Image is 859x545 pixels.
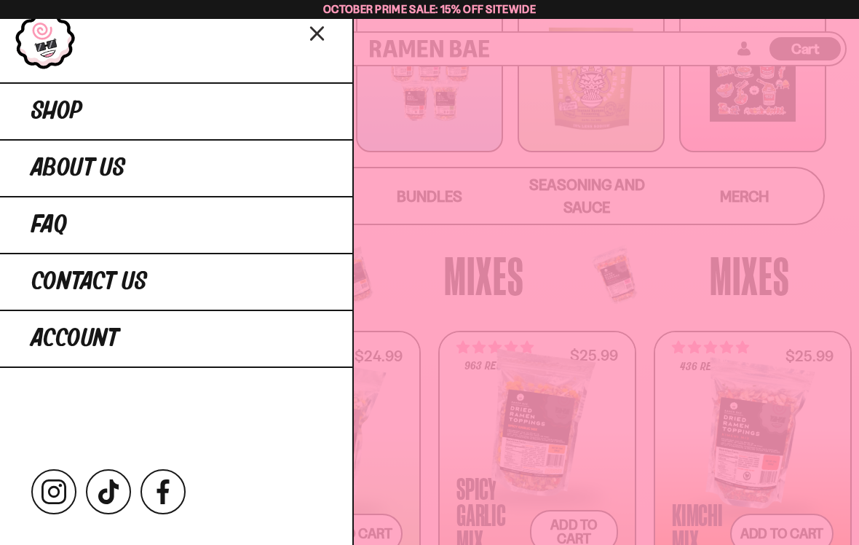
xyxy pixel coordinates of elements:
span: Account [31,326,119,352]
button: Close menu [305,20,330,45]
span: Shop [31,98,82,125]
span: About Us [31,155,125,181]
span: Contact Us [31,269,147,295]
span: October Prime Sale: 15% off Sitewide [323,2,536,16]
span: FAQ [31,212,67,238]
